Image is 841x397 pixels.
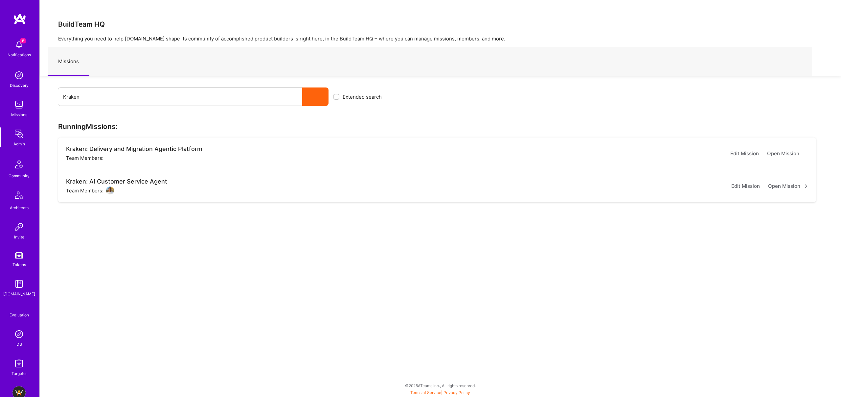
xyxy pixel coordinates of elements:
img: Community [11,157,27,172]
img: Invite [12,220,26,234]
a: Missions [48,47,89,76]
div: Targeter [11,370,27,377]
span: Extended search [343,93,382,100]
span: 6 [20,38,26,43]
img: discovery [12,69,26,82]
span: | [410,390,470,395]
p: Everything you need to help [DOMAIN_NAME] shape its community of accomplished product builders is... [58,35,823,42]
div: © 2025 ATeams Inc., All rights reserved. [39,377,841,394]
img: admin teamwork [12,127,26,140]
i: icon ArrowRight [803,151,808,156]
div: Notifications [8,51,31,58]
div: Admin [13,140,25,147]
div: Invite [14,234,24,240]
div: Kraken: Delivery and Migration Agentic Platform [66,145,202,153]
a: Edit Mission [731,182,760,190]
div: Team Members: [66,154,114,162]
a: Open Mission [767,150,808,158]
h3: BuildTeam HQ [58,20,823,28]
a: Open Mission [768,182,808,190]
i: icon Search [313,94,318,99]
a: Edit Mission [730,150,759,158]
div: Discovery [10,82,29,89]
img: User Avatar [106,186,114,194]
img: bell [12,38,26,51]
div: Evaluation [10,311,29,318]
img: Admin Search [12,328,26,341]
i: icon ArrowRight [804,184,808,188]
img: guide book [12,277,26,290]
h3: Running Missions: [58,122,823,131]
img: Architects [11,188,27,204]
div: Architects [10,204,29,211]
div: Kraken: AI Customer Service Agent [66,178,167,185]
a: Terms of Service [410,390,441,395]
img: tokens [15,252,23,259]
i: icon SelectionTeam [17,307,22,311]
img: Skill Targeter [12,357,26,370]
input: What type of mission are you looking for? [63,88,297,105]
a: Privacy Policy [443,390,470,395]
div: Team Members: [66,186,114,194]
div: Community [9,172,30,179]
div: Tokens [12,261,26,268]
div: DB [16,341,22,348]
div: [DOMAIN_NAME] [3,290,35,297]
img: teamwork [12,98,26,111]
div: Missions [11,111,27,118]
img: logo [13,13,26,25]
